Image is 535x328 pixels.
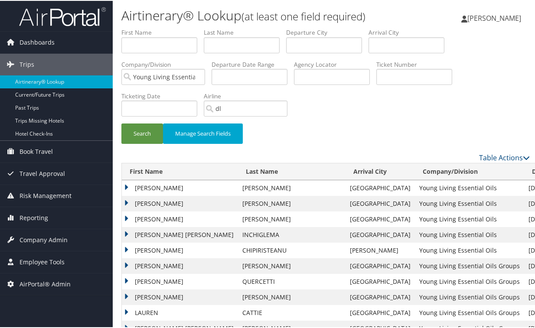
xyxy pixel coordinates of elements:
td: [PERSON_NAME] [122,289,238,304]
small: (at least one field required) [241,8,365,23]
th: Company/Division [415,162,524,179]
td: [PERSON_NAME] [238,195,346,211]
td: CHIPIRISTEANU [238,242,346,257]
td: [GEOGRAPHIC_DATA] [346,226,415,242]
label: Agency Locator [294,59,376,68]
td: [PERSON_NAME] [346,242,415,257]
td: Young Living Essential Oils [415,195,524,211]
td: [PERSON_NAME] [238,179,346,195]
td: [PERSON_NAME] [238,257,346,273]
td: [GEOGRAPHIC_DATA] [346,289,415,304]
td: Young Living Essential Oils [415,179,524,195]
label: Airline [204,91,294,100]
td: [GEOGRAPHIC_DATA] [346,195,415,211]
td: [GEOGRAPHIC_DATA] [346,179,415,195]
td: [PERSON_NAME] [PERSON_NAME] [122,226,238,242]
th: Arrival City: activate to sort column ascending [346,162,415,179]
label: First Name [121,27,204,36]
td: Young Living Essential Oils [415,226,524,242]
td: Young Living Essential Oils Groups [415,289,524,304]
td: [PERSON_NAME] [122,211,238,226]
button: Manage Search Fields [163,123,243,143]
td: CATTIE [238,304,346,320]
td: [PERSON_NAME] [238,211,346,226]
span: Dashboards [20,31,55,52]
td: [GEOGRAPHIC_DATA] [346,211,415,226]
button: Search [121,123,163,143]
span: AirPortal® Admin [20,273,71,294]
label: Arrival City [369,27,451,36]
label: Departure City [286,27,369,36]
span: [PERSON_NAME] [467,13,521,22]
td: Young Living Essential Oils Groups [415,273,524,289]
th: First Name: activate to sort column ascending [122,162,238,179]
span: Reporting [20,206,48,228]
a: [PERSON_NAME] [461,4,530,30]
label: Company/Division [121,59,212,68]
td: [GEOGRAPHIC_DATA] [346,304,415,320]
span: Employee Tools [20,250,65,272]
span: Book Travel [20,140,53,162]
span: Risk Management [20,184,72,206]
td: Young Living Essential Oils [415,211,524,226]
td: LAUREN [122,304,238,320]
a: Table Actions [479,152,530,162]
td: [PERSON_NAME] [238,289,346,304]
td: [PERSON_NAME] [122,242,238,257]
h1: Airtinerary® Lookup [121,6,394,24]
td: Young Living Essential Oils Groups [415,257,524,273]
span: Company Admin [20,228,68,250]
td: INCHIGLEMA [238,226,346,242]
td: [PERSON_NAME] [122,257,238,273]
td: [GEOGRAPHIC_DATA] [346,257,415,273]
td: [GEOGRAPHIC_DATA] [346,273,415,289]
label: Ticket Number [376,59,459,68]
span: Travel Approval [20,162,65,184]
td: Young Living Essential Oils [415,242,524,257]
span: Trips [20,53,34,75]
label: Last Name [204,27,286,36]
td: [PERSON_NAME] [122,195,238,211]
th: Last Name: activate to sort column ascending [238,162,346,179]
td: Young Living Essential Oils Groups [415,304,524,320]
label: Departure Date Range [212,59,294,68]
td: [PERSON_NAME] [122,179,238,195]
td: QUERCETTI [238,273,346,289]
td: [PERSON_NAME] [122,273,238,289]
img: airportal-logo.png [19,6,106,26]
label: Ticketing Date [121,91,204,100]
